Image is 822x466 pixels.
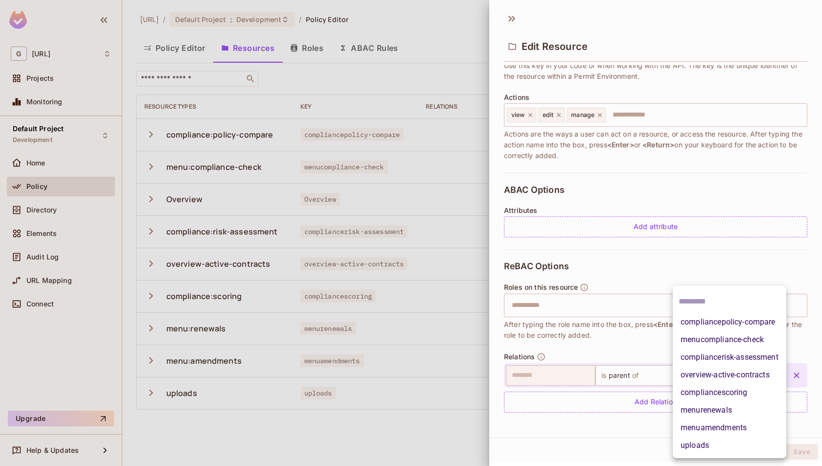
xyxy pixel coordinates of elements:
li: compliancerisk-assessment [673,349,786,366]
li: menurenewals [673,401,786,419]
li: uploads [673,437,786,454]
li: compliancepolicy-compare [673,313,786,331]
li: compliancescoring [673,384,786,401]
li: menucompliance-check [673,331,786,349]
li: overview-active-contracts [673,366,786,384]
li: menuamendments [673,419,786,437]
